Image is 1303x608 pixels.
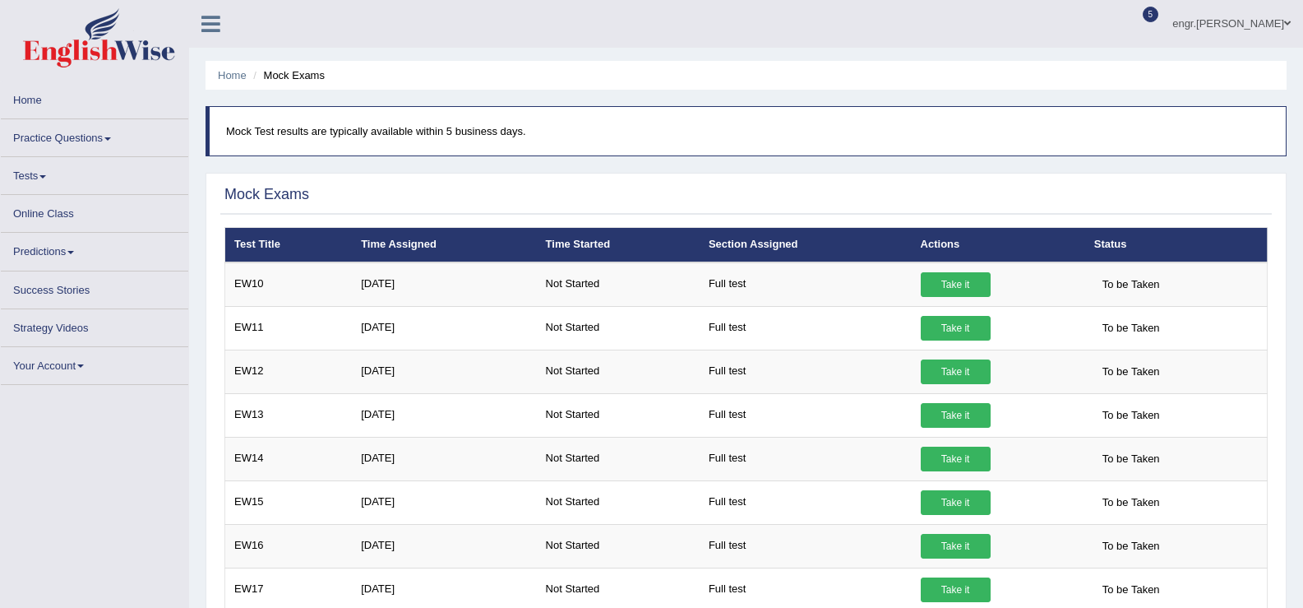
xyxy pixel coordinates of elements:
[700,393,912,437] td: Full test
[921,490,991,515] a: Take it
[218,69,247,81] a: Home
[1,272,188,304] a: Success Stories
[1,81,188,114] a: Home
[1,119,188,151] a: Practice Questions
[352,524,536,568] td: [DATE]
[700,306,912,350] td: Full test
[1094,578,1168,602] span: To be Taken
[352,306,536,350] td: [DATE]
[921,272,991,297] a: Take it
[921,316,991,341] a: Take it
[1,309,188,341] a: Strategy Videos
[1,195,188,227] a: Online Class
[700,262,912,307] td: Full test
[352,350,536,393] td: [DATE]
[1,157,188,189] a: Tests
[921,403,991,428] a: Take it
[225,350,353,393] td: EW12
[1143,7,1159,22] span: 5
[1085,228,1268,262] th: Status
[225,524,353,568] td: EW16
[537,306,700,350] td: Not Started
[537,524,700,568] td: Not Started
[1094,316,1168,341] span: To be Taken
[224,187,309,203] h2: Mock Exams
[921,534,991,559] a: Take it
[537,480,700,524] td: Not Started
[352,393,536,437] td: [DATE]
[352,228,536,262] th: Time Assigned
[1094,360,1168,384] span: To be Taken
[1094,403,1168,428] span: To be Taken
[700,437,912,480] td: Full test
[537,262,700,307] td: Not Started
[1094,447,1168,471] span: To be Taken
[537,350,700,393] td: Not Started
[921,447,991,471] a: Take it
[352,437,536,480] td: [DATE]
[700,228,912,262] th: Section Assigned
[537,437,700,480] td: Not Started
[225,480,353,524] td: EW15
[700,524,912,568] td: Full test
[225,228,353,262] th: Test Title
[226,123,1269,139] p: Mock Test results are typically available within 5 business days.
[921,578,991,602] a: Take it
[1094,272,1168,297] span: To be Taken
[225,306,353,350] td: EW11
[921,360,991,384] a: Take it
[1094,534,1168,559] span: To be Taken
[225,262,353,307] td: EW10
[537,393,700,437] td: Not Started
[700,350,912,393] td: Full test
[537,228,700,262] th: Time Started
[700,480,912,524] td: Full test
[249,67,325,83] li: Mock Exams
[352,480,536,524] td: [DATE]
[1,347,188,379] a: Your Account
[225,393,353,437] td: EW13
[1094,490,1168,515] span: To be Taken
[352,262,536,307] td: [DATE]
[225,437,353,480] td: EW14
[912,228,1085,262] th: Actions
[1,233,188,265] a: Predictions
